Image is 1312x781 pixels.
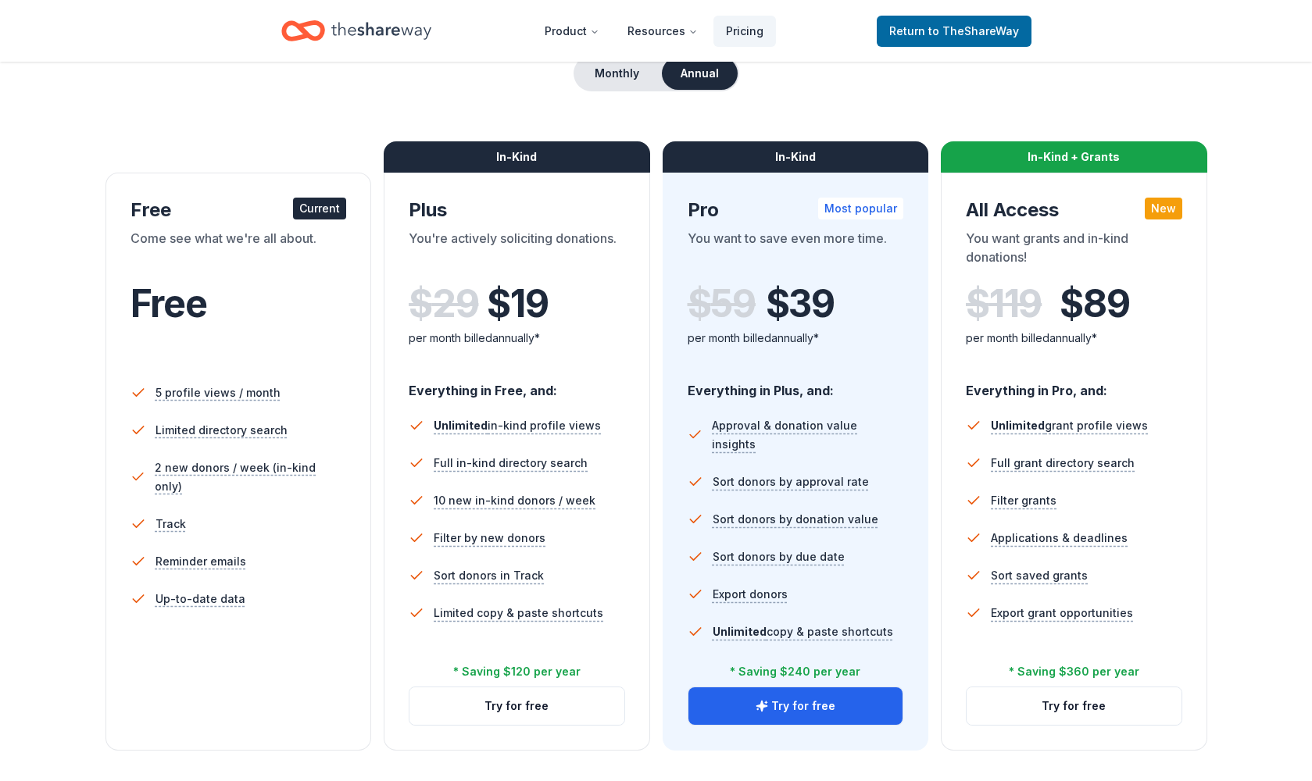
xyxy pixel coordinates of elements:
[713,625,767,638] span: Unlimited
[663,141,929,173] div: In-Kind
[1009,662,1139,681] div: * Saving $360 per year
[713,547,845,566] span: Sort donors by due date
[713,625,893,638] span: copy & paste shortcuts
[991,604,1133,622] span: Export grant opportunities
[156,590,245,608] span: Up-to-date data
[688,198,904,223] div: Pro
[434,419,601,432] span: in-kind profile views
[712,416,903,454] span: Approval & donation value insights
[713,510,878,529] span: Sort donors by donation value
[453,662,581,681] div: * Saving $120 per year
[409,198,625,223] div: Plus
[434,604,603,622] span: Limited copy & paste shortcuts
[966,229,1182,273] div: You want grants and in-kind donations!
[991,454,1135,473] span: Full grant directory search
[156,421,288,440] span: Limited directory search
[967,687,1182,725] button: Try for free
[966,329,1182,348] div: per month billed annually*
[156,515,186,533] span: Track
[688,229,904,273] div: You want to save even more time.
[713,585,788,604] span: Export donors
[156,383,281,402] span: 5 profile views / month
[434,491,595,510] span: 10 new in-kind donors / week
[1060,282,1129,326] span: $ 89
[409,229,625,273] div: You're actively soliciting donations.
[532,12,776,49] nav: Main
[991,419,1045,432] span: Unlimited
[688,368,904,401] div: Everything in Plus, and:
[991,529,1128,547] span: Applications & deadlines
[434,454,588,473] span: Full in-kind directory search
[766,282,835,326] span: $ 39
[991,491,1056,510] span: Filter grants
[688,329,904,348] div: per month billed annually*
[434,566,544,585] span: Sort donors in Track
[409,687,624,725] button: Try for free
[615,16,710,47] button: Resources
[730,662,860,681] div: * Saving $240 per year
[941,141,1207,173] div: In-Kind + Grants
[434,419,488,432] span: Unlimited
[532,16,612,47] button: Product
[155,458,346,496] span: 2 new donors / week (in-kind only)
[409,329,625,348] div: per month billed annually*
[487,282,548,326] span: $ 19
[409,368,625,401] div: Everything in Free, and:
[713,16,776,47] a: Pricing
[434,529,545,547] span: Filter by new donors
[575,57,659,90] button: Monthly
[713,473,869,491] span: Sort donors by approval rate
[1145,198,1182,219] div: New
[928,24,1019,37] span: to TheShareWay
[130,280,207,326] span: Free
[966,368,1182,401] div: Everything in Pro, and:
[662,57,738,90] button: Annual
[384,141,650,173] div: In-Kind
[889,22,1019,41] span: Return
[818,198,903,219] div: Most popular
[130,229,347,273] div: Come see what we're all about.
[156,552,246,571] span: Reminder emails
[966,198,1182,223] div: All Access
[130,198,347,223] div: Free
[991,419,1148,432] span: grant profile views
[281,12,431,49] a: Home
[991,566,1088,585] span: Sort saved grants
[688,687,903,725] button: Try for free
[877,16,1031,47] a: Returnto TheShareWay
[293,198,346,219] div: Current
